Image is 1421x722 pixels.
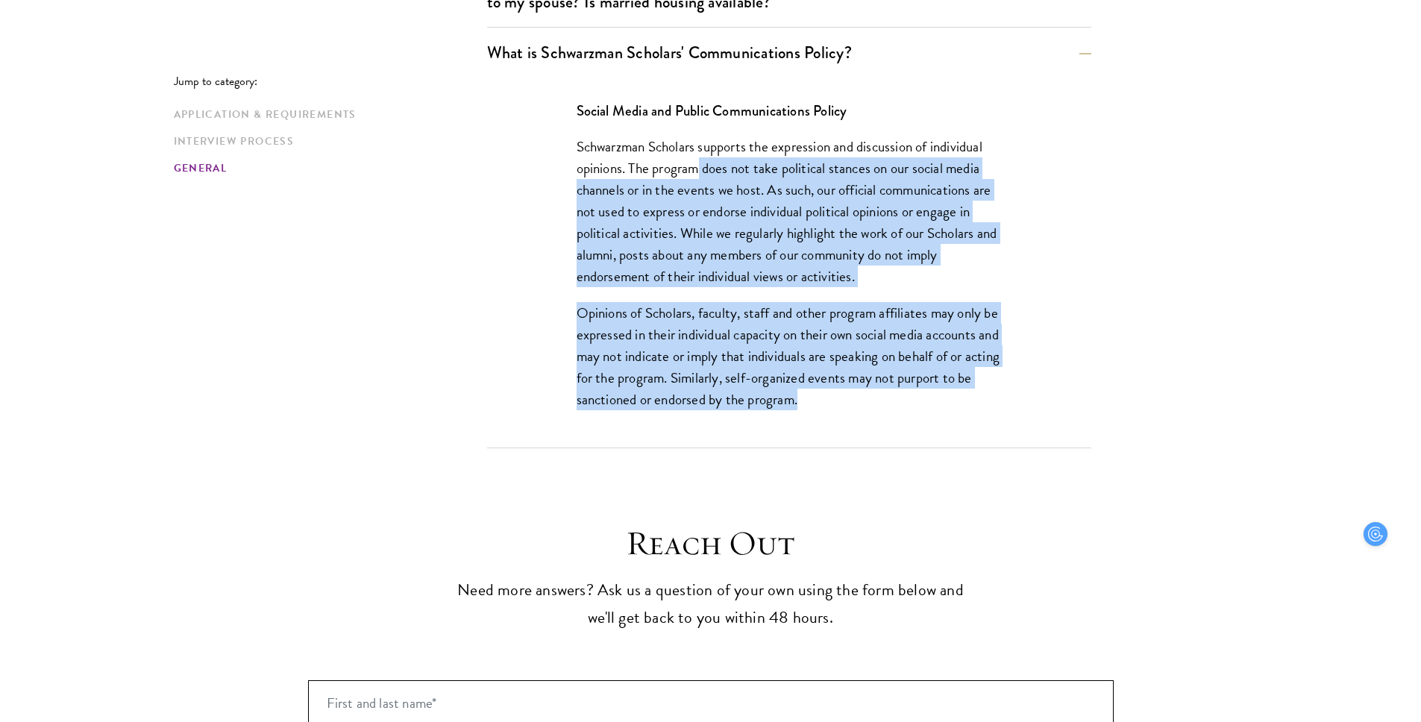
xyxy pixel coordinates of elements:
[174,75,487,88] p: Jump to category:
[174,107,478,122] a: Application & Requirements
[577,101,847,121] strong: Social Media and Public Communications Policy
[454,523,968,565] h3: Reach Out
[577,302,1002,410] p: Opinions of Scholars, faculty, staff and other program affiliates may only be expressed in their ...
[577,136,1002,287] p: Schwarzman Scholars supports the expression and discussion of individual opinions. The program do...
[487,36,1091,69] button: What is Schwarzman Scholars' Communications Policy?
[454,577,968,632] p: Need more answers? Ask us a question of your own using the form below and we'll get back to you w...
[174,134,478,149] a: Interview Process
[174,160,478,176] a: General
